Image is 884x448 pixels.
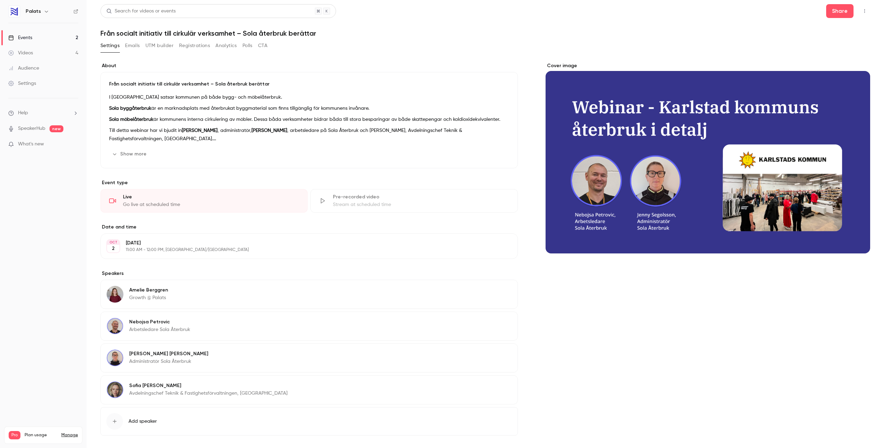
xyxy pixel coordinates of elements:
[129,358,208,365] p: Administratör Sola Återbruk
[129,350,208,357] p: [PERSON_NAME] [PERSON_NAME]
[26,8,41,15] h6: Palats
[129,390,288,397] p: Avdelningschef Teknik & Fastighetsförvaltningen, [GEOGRAPHIC_DATA]
[107,240,120,245] div: OCT
[100,62,518,69] label: About
[18,109,28,117] span: Help
[546,62,870,69] label: Cover image
[100,179,518,186] p: Event type
[107,286,123,303] img: Amelie Berggren
[107,382,123,398] img: Sofia Falk
[126,240,481,247] p: [DATE]
[129,326,190,333] p: Arbetsledare Sola Återbruk
[129,418,157,425] span: Add speaker
[109,104,509,113] p: är en marknadsplats med återbrukat byggmaterial som finns tillgänglig för kommunens invånare.
[145,40,174,51] button: UTM builder
[8,65,39,72] div: Audience
[18,125,45,132] a: SpeakerHub
[826,4,854,18] button: Share
[100,407,518,436] button: Add speaker
[107,350,123,366] img: Jenny Segolsson
[546,62,870,253] section: Cover image
[123,201,299,208] div: Go live at scheduled time
[242,40,253,51] button: Polls
[106,8,176,15] div: Search for videos or events
[310,189,518,213] div: Pre-recorded videoStream at scheduled time
[109,117,153,122] strong: Sola möbelåterbruk
[112,245,115,252] p: 2
[107,318,123,334] img: Nebojsa Petrovic
[333,201,509,208] div: Stream at scheduled time
[123,194,299,200] div: Live
[9,6,20,17] img: Palats
[109,149,151,160] button: Show more
[100,224,518,231] label: Date and time
[129,287,168,294] p: Amelie Berggren
[9,431,20,439] span: Pro
[109,93,509,101] p: I [GEOGRAPHIC_DATA] satsar kommunen på både bygg- och möbelåterbruk.
[126,247,481,253] p: 11:00 AM - 12:00 PM, [GEOGRAPHIC_DATA]/[GEOGRAPHIC_DATA]
[129,382,288,389] p: Sofia [PERSON_NAME]
[8,50,33,56] div: Videos
[109,115,509,124] p: är kommunens interna cirkulering av möbler. Dessa båda verksamheter bidrar båda till stora bespar...
[125,40,140,51] button: Emails
[8,80,36,87] div: Settings
[182,128,218,133] strong: [PERSON_NAME]
[61,432,78,438] a: Manage
[109,81,509,88] p: Från socialt initiativ till cirkulär verksamhet – Sola återbruk berättar
[50,125,63,132] span: new
[129,294,168,301] p: Growth @ Palats
[8,109,78,117] li: help-dropdown-opener
[8,34,32,41] div: Events
[109,126,509,143] p: Till detta webinar har vi bjudit in , administratör, , arbetsledare på Sola Återbruk och [PERSON_...
[258,40,267,51] button: CTA
[100,280,518,309] div: Amelie BerggrenAmelie BerggrenGrowth @ Palats
[25,432,57,438] span: Plan usage
[100,375,518,404] div: Sofia FalkSofia [PERSON_NAME]Avdelningschef Teknik & Fastighetsförvaltningen, [GEOGRAPHIC_DATA]
[251,128,287,133] strong: [PERSON_NAME]
[100,29,870,37] h1: Från socialt initiativ till cirkulär verksamhet – Sola återbruk berättar
[333,194,509,200] div: Pre-recorded video
[100,270,518,277] label: Speakers
[100,343,518,373] div: Jenny Segolsson[PERSON_NAME] [PERSON_NAME]Administratör Sola Återbruk
[70,141,78,147] iframe: Noticeable Trigger
[100,312,518,341] div: Nebojsa PetrovicNebojsa PetrovicArbetsledare Sola Återbruk
[215,40,237,51] button: Analytics
[109,106,151,111] strong: Sola byggåterbruk
[100,189,308,213] div: LiveGo live at scheduled time
[179,40,210,51] button: Registrations
[18,141,44,148] span: What's new
[129,319,190,325] p: Nebojsa Petrovic
[100,40,120,51] button: Settings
